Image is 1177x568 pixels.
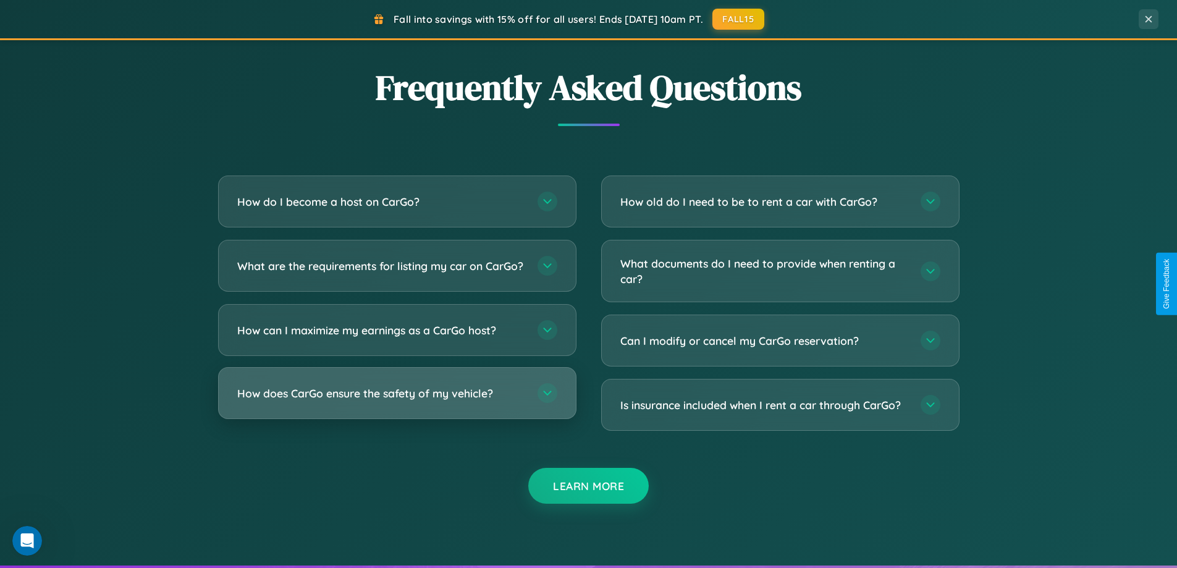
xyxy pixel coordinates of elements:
[237,323,525,338] h3: How can I maximize my earnings as a CarGo host?
[218,64,960,111] h2: Frequently Asked Questions
[237,258,525,274] h3: What are the requirements for listing my car on CarGo?
[237,194,525,210] h3: How do I become a host on CarGo?
[712,9,764,30] button: FALL15
[394,13,703,25] span: Fall into savings with 15% off for all users! Ends [DATE] 10am PT.
[1162,259,1171,309] div: Give Feedback
[620,194,908,210] h3: How old do I need to be to rent a car with CarGo?
[620,256,908,286] h3: What documents do I need to provide when renting a car?
[528,468,649,504] button: Learn More
[12,526,42,556] iframe: Intercom live chat
[620,397,908,413] h3: Is insurance included when I rent a car through CarGo?
[237,386,525,401] h3: How does CarGo ensure the safety of my vehicle?
[620,333,908,349] h3: Can I modify or cancel my CarGo reservation?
